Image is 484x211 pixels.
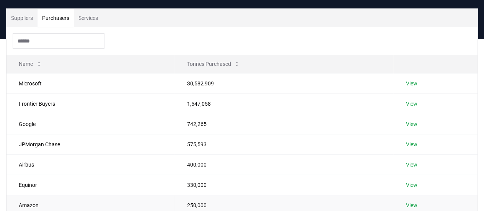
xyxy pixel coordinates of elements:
[174,93,393,114] td: 1,547,058
[74,9,103,27] button: Services
[7,134,174,154] td: JPMorgan Chase
[406,201,417,209] a: View
[174,73,393,93] td: 30,582,909
[37,9,74,27] button: Purchasers
[406,80,417,87] a: View
[174,175,393,195] td: 330,000
[7,175,174,195] td: Equinor
[7,114,174,134] td: Google
[406,100,417,108] a: View
[174,154,393,175] td: 400,000
[174,114,393,134] td: 742,265
[406,181,417,189] a: View
[7,154,174,175] td: Airbus
[7,93,174,114] td: Frontier Buyers
[7,73,174,93] td: Microsoft
[406,120,417,128] a: View
[174,134,393,154] td: 575,593
[406,161,417,168] a: View
[406,141,417,148] a: View
[181,56,246,72] button: Tonnes Purchased
[13,56,48,72] button: Name
[7,9,37,27] button: Suppliers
